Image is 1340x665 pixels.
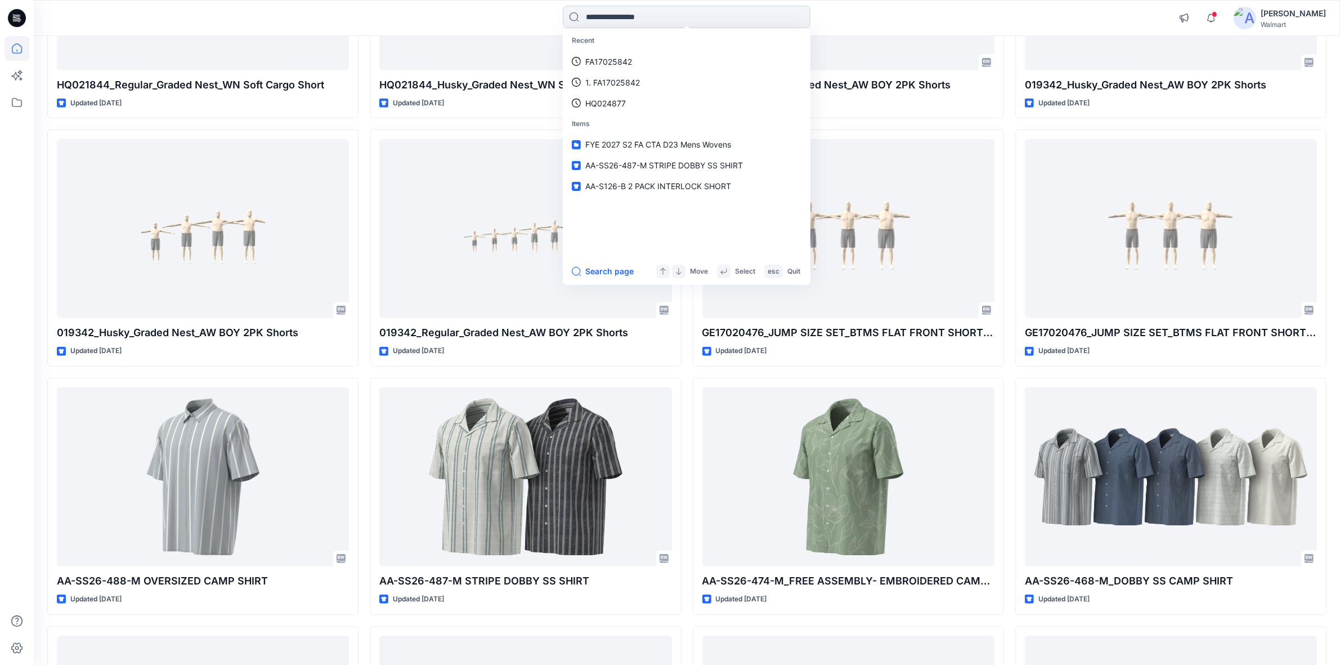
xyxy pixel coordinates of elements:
p: Updated [DATE] [1038,97,1090,109]
div: Walmart [1261,20,1326,29]
div: [PERSON_NAME] [1261,7,1326,20]
p: AA-SS26-488-M OVERSIZED CAMP SHIRT [57,573,349,589]
p: Quit [787,266,800,278]
p: Updated [DATE] [393,97,444,109]
p: Updated [DATE] [716,593,767,605]
span: FYE 2027 S2 FA CTA D23 Mens Wovens [585,140,731,149]
p: 019342_Husky_Graded Nest_AW BOY 2PK Shorts [57,325,349,341]
a: FYE 2027 S2 FA CTA D23 Mens Wovens [565,134,808,155]
p: AA-SS26-487-M STRIPE DOBBY SS SHIRT [379,573,671,589]
a: 1. FA17025842 [565,72,808,93]
p: HQ021844_Husky_Graded Nest_WN Soft Cargo Short [379,77,671,93]
p: GE17020476_JUMP SIZE SET_BTMS FLAT FRONT SHORT 9 INCH [1025,325,1317,341]
p: Updated [DATE] [393,593,444,605]
p: 019342_Regular_Graded Nest_AW BOY 2PK Shorts [702,77,994,93]
a: AA-SS26-474-M_FREE ASSEMBLY- EMBROIDERED CAMP SHIRT [702,387,994,566]
p: Select [735,266,755,278]
p: GE17020476_JUMP SIZE SET_BTMS FLAT FRONT SHORT 9 INCH [702,325,994,341]
a: 019342_Husky_Graded Nest_AW BOY 2PK Shorts [57,139,349,318]
p: Updated [DATE] [70,593,122,605]
p: 019342_Husky_Graded Nest_AW BOY 2PK Shorts [1025,77,1317,93]
a: GE17020476_JUMP SIZE SET_BTMS FLAT FRONT SHORT 9 INCH [1025,139,1317,318]
p: Items [565,114,808,135]
button: Search page [572,265,634,278]
p: Move [690,266,708,278]
a: HQ024877 [565,93,808,114]
img: avatar [1234,7,1256,29]
a: AA-SS26-487-M STRIPE DOBBY SS SHIRT [565,155,808,176]
p: Recent [565,30,808,51]
span: AA-S126-B 2 PACK INTERLOCK SHORT [585,181,731,191]
p: HQ021844_Regular_Graded Nest_WN Soft Cargo Short [57,77,349,93]
p: Updated [DATE] [70,97,122,109]
a: FA17025842 [565,51,808,72]
a: AA-SS26-468-M_DOBBY SS CAMP SHIRT [1025,387,1317,566]
p: AA-SS26-474-M_FREE ASSEMBLY- EMBROIDERED CAMP SHIRT [702,573,994,589]
a: GE17020476_JUMP SIZE SET_BTMS FLAT FRONT SHORT 9 INCH [702,139,994,318]
a: AA-S126-B 2 PACK INTERLOCK SHORT [565,176,808,197]
span: AA-SS26-487-M STRIPE DOBBY SS SHIRT [585,160,743,170]
p: esc [768,266,779,278]
p: 1. FA17025842 [585,77,640,88]
p: Updated [DATE] [716,345,767,357]
p: HQ024877 [585,97,626,109]
p: FA17025842 [585,56,632,68]
p: 019342_Regular_Graded Nest_AW BOY 2PK Shorts [379,325,671,341]
a: 019342_Regular_Graded Nest_AW BOY 2PK Shorts [379,139,671,318]
a: AA-SS26-487-M STRIPE DOBBY SS SHIRT [379,387,671,566]
a: AA-SS26-488-M OVERSIZED CAMP SHIRT [57,387,349,566]
p: Updated [DATE] [70,345,122,357]
p: Updated [DATE] [1038,345,1090,357]
p: AA-SS26-468-M_DOBBY SS CAMP SHIRT [1025,573,1317,589]
p: Updated [DATE] [1038,593,1090,605]
p: Updated [DATE] [393,345,444,357]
